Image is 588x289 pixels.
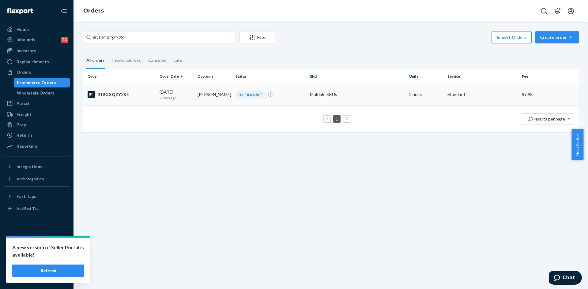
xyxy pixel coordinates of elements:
[519,84,579,105] td: $9.93
[17,143,37,149] div: Reporting
[407,84,445,105] td: 2 units
[17,193,36,199] div: Fast Tags
[4,46,70,56] a: Inventory
[4,57,70,67] a: Replenishments
[12,244,84,258] p: A new version of Seller Portal is available!
[240,34,275,40] div: Filter
[58,5,70,17] button: Close Navigation
[195,84,233,105] td: [PERSON_NAME]
[17,132,33,138] div: Returns
[61,37,68,43] div: 24
[17,48,36,54] div: Inventory
[4,261,70,271] a: Help Center
[334,116,339,121] a: Page 1 is your current page
[528,116,565,121] span: 25 results per page
[17,111,32,117] div: Freight
[4,241,70,250] a: Settings
[4,272,70,282] button: Give Feedback
[4,141,70,151] a: Reporting
[519,69,579,84] th: Fee
[307,84,407,105] td: Multiple SKUs
[549,271,582,286] iframe: Opens a widget where you can chat to one of our agents
[540,34,574,40] div: Create order
[17,164,42,170] div: Integrations
[4,251,70,261] button: Talk to Support
[538,5,550,17] button: Open Search Box
[14,78,70,87] a: Ecommerce Orders
[7,8,33,14] img: Flexport logo
[571,129,583,160] button: Help Center
[17,100,29,106] div: Parcel
[17,37,35,43] div: Inbounds
[4,204,70,213] a: Add Fast Tag
[17,69,31,75] div: Orders
[160,89,193,100] div: [DATE]
[565,5,577,17] button: Open account menu
[112,52,141,68] div: Invalid address
[83,31,236,43] input: Search orders
[4,67,70,77] a: Orders
[88,91,155,98] div: B1BGXQZY2XE
[160,95,193,100] p: 2 days ago
[17,90,54,96] div: Wholesale Orders
[233,69,307,84] th: Status
[492,31,532,43] button: Import Orders
[83,7,104,14] a: Orders
[4,162,70,172] button: Integrations
[17,80,56,86] div: Ecommerce Orders
[239,31,275,43] button: Filter
[157,69,195,84] th: Order Date
[174,52,182,68] div: Late
[4,35,70,45] a: Inbounds24
[236,91,266,99] div: IN TRANSIT
[4,109,70,119] a: Freight
[551,5,563,17] button: Open notifications
[198,74,231,79] div: Customer
[407,69,445,84] th: Units
[4,24,70,34] a: Home
[4,191,70,201] button: Fast Tags
[148,52,166,68] div: Canceled
[17,206,39,211] div: Add Fast Tag
[535,31,579,43] button: Create order
[14,88,70,98] a: Wholesale Orders
[4,174,70,184] a: Add Integration
[4,130,70,140] a: Returns
[86,52,105,69] div: All orders
[307,69,407,84] th: SKU
[445,69,519,84] th: Service
[78,2,109,20] ol: breadcrumbs
[17,122,26,128] div: Prep
[447,91,517,98] p: Standard
[17,59,49,65] div: Replenishments
[12,265,84,277] button: Refresh
[4,98,70,108] a: Parcel
[17,26,29,32] div: Home
[17,176,44,181] div: Add Integration
[4,120,70,130] a: Prep
[83,69,157,84] th: Order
